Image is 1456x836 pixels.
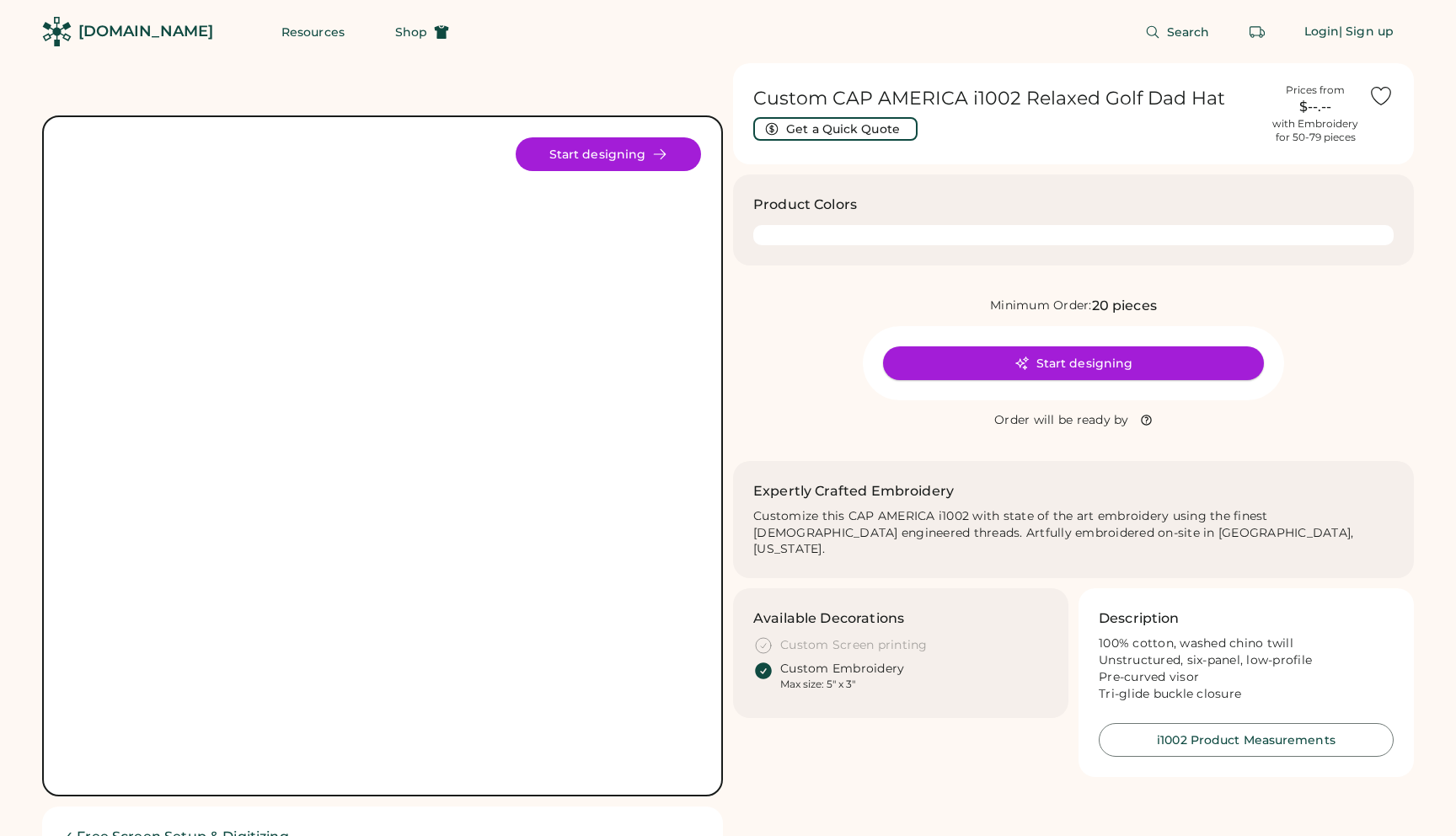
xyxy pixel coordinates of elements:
[78,21,213,42] div: [DOMAIN_NAME]
[1240,15,1274,49] button: Retrieve an order
[753,508,1394,559] div: Customize this CAP AMERICA i1002 with state of the art embroidery using the finest [DEMOGRAPHIC_D...
[994,412,1129,429] div: Order will be ready by
[990,297,1092,314] div: Minimum Order:
[753,87,1262,110] h1: Custom CAP AMERICA i1002 Relaxed Golf Dad Hat
[375,15,469,49] button: Shop
[1272,117,1358,144] div: with Embroidery for 50-79 pieces
[753,117,918,141] button: Get a Quick Quote
[1272,97,1358,117] div: $--.--
[1304,24,1340,40] div: Login
[1167,26,1210,38] span: Search
[780,678,855,691] div: Max size: 5" x 3"
[1125,15,1230,49] button: Search
[753,195,857,215] h3: Product Colors
[1092,296,1157,316] div: 20 pieces
[780,661,904,678] div: Custom Embroidery
[261,15,365,49] button: Resources
[516,137,701,171] button: Start designing
[1099,635,1394,703] div: 100% cotton, washed chino twill Unstructured, six-panel, low-profile Pre-curved visor Tri-glide b...
[64,137,701,774] img: CAP AMERICA i1002 Product Image
[1286,83,1345,97] div: Prices from
[883,346,1264,380] button: Start designing
[753,608,904,629] h3: Available Decorations
[1099,608,1180,629] h3: Description
[42,17,72,46] img: Rendered Logo - Screens
[1339,24,1394,40] div: | Sign up
[1099,723,1394,757] button: i1002 Product Measurements
[780,637,928,654] div: Custom Screen printing
[753,481,954,501] h2: Expertly Crafted Embroidery
[64,137,701,774] div: i1002 Style Image
[395,26,427,38] span: Shop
